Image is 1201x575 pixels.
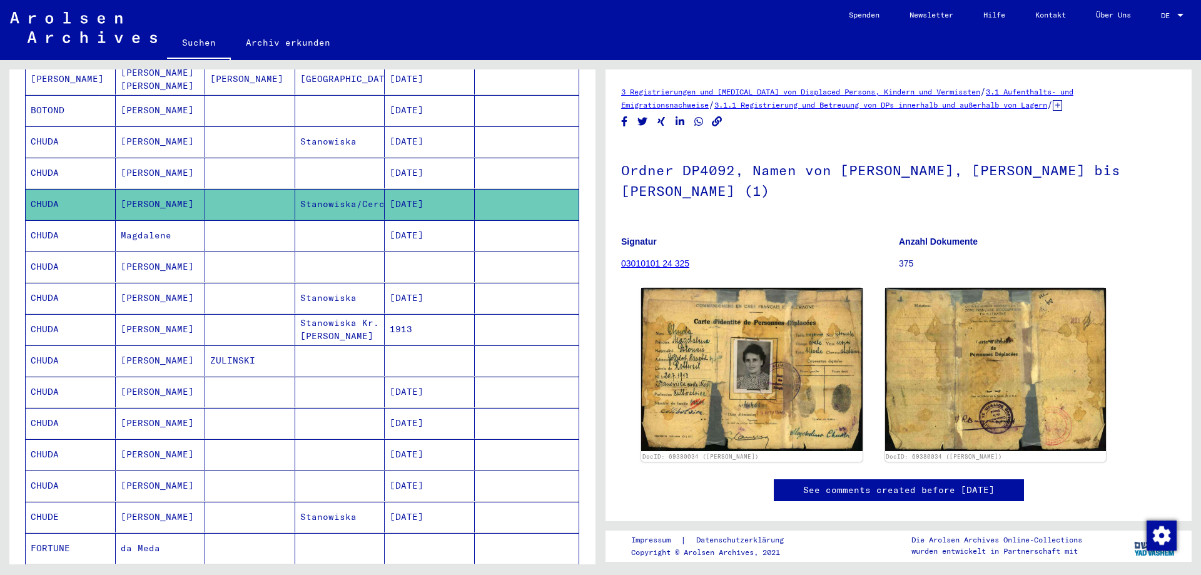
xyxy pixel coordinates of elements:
mat-cell: [PERSON_NAME] [116,189,206,220]
mat-cell: [DATE] [385,158,475,188]
mat-cell: CHUDA [26,283,116,313]
mat-cell: CHUDA [26,408,116,439]
span: / [709,99,714,110]
a: DocID: 69380034 ([PERSON_NAME]) [642,453,759,460]
mat-cell: [PERSON_NAME] [116,314,206,345]
mat-cell: [DATE] [385,377,475,407]
mat-cell: CHUDA [26,189,116,220]
a: 3.1.1 Registrierung und Betreuung von DPs innerhalb und außerhalb von Lagern [714,100,1047,109]
img: Arolsen_neg.svg [10,12,157,43]
mat-cell: [DATE] [385,408,475,439]
button: Share on WhatsApp [692,114,706,130]
a: Impressum [631,534,681,547]
button: Share on LinkedIn [674,114,687,130]
mat-cell: [PERSON_NAME] [116,471,206,501]
button: Copy link [711,114,724,130]
mat-cell: CHUDA [26,345,116,376]
button: Share on Twitter [636,114,649,130]
mat-cell: [DATE] [385,439,475,470]
mat-cell: Magdalene [116,220,206,251]
mat-cell: [DATE] [385,220,475,251]
p: Copyright © Arolsen Archives, 2021 [631,547,799,558]
mat-cell: [PERSON_NAME] [205,64,295,94]
mat-cell: [PERSON_NAME] [116,95,206,126]
mat-cell: [PERSON_NAME] [PERSON_NAME] [116,64,206,94]
mat-cell: [PERSON_NAME] [116,408,206,439]
mat-cell: ZULINSKI [205,345,295,376]
div: | [631,534,799,547]
mat-cell: [DATE] [385,126,475,157]
a: 03010101 24 325 [621,258,689,268]
mat-cell: Stanowiska [295,126,385,157]
a: Archiv erkunden [231,28,345,58]
mat-cell: da Meda [116,533,206,564]
mat-cell: [DATE] [385,471,475,501]
p: 375 [899,257,1176,270]
mat-cell: Stanowiska/Cercle/ [295,189,385,220]
p: wurden entwickelt in Partnerschaft mit [911,546,1082,557]
a: See comments created before [DATE] [803,484,995,497]
b: Signatur [621,237,657,247]
span: / [1047,99,1053,110]
mat-cell: CHUDA [26,439,116,470]
b: Anzahl Dokumente [899,237,978,247]
mat-cell: [DATE] [385,64,475,94]
mat-cell: [PERSON_NAME] [116,439,206,470]
mat-cell: [PERSON_NAME] [116,252,206,282]
mat-cell: Stanowiska Kr. [PERSON_NAME] [295,314,385,345]
mat-cell: BOTOND [26,95,116,126]
mat-cell: [PERSON_NAME] [116,377,206,407]
mat-cell: Stanowiska [295,502,385,532]
p: Die Arolsen Archives Online-Collections [911,534,1082,546]
mat-cell: CHUDA [26,377,116,407]
mat-cell: [DATE] [385,95,475,126]
button: Share on Xing [655,114,668,130]
img: 001.jpg [641,288,863,451]
button: Share on Facebook [618,114,631,130]
a: 3 Registrierungen und [MEDICAL_DATA] von Displaced Persons, Kindern und Vermissten [621,87,980,96]
mat-cell: Stanowiska [295,283,385,313]
mat-cell: [PERSON_NAME] [116,126,206,157]
mat-cell: [PERSON_NAME] [26,64,116,94]
mat-cell: CHUDA [26,471,116,501]
mat-cell: [PERSON_NAME] [116,502,206,532]
mat-cell: [PERSON_NAME] [116,158,206,188]
mat-cell: CHUDA [26,220,116,251]
mat-cell: [DATE] [385,502,475,532]
mat-cell: [GEOGRAPHIC_DATA] [295,64,385,94]
mat-cell: CHUDA [26,126,116,157]
mat-cell: [DATE] [385,283,475,313]
mat-cell: CHUDE [26,502,116,532]
mat-cell: [DATE] [385,189,475,220]
a: DocID: 69380034 ([PERSON_NAME]) [886,453,1002,460]
h1: Ordner DP4092, Namen von [PERSON_NAME], [PERSON_NAME] bis [PERSON_NAME] (1) [621,141,1176,217]
mat-cell: CHUDA [26,158,116,188]
mat-cell: [PERSON_NAME] [116,345,206,376]
mat-cell: [PERSON_NAME] [116,283,206,313]
span: / [980,86,986,97]
img: yv_logo.png [1132,530,1178,561]
mat-cell: 1913 [385,314,475,345]
a: Datenschutzerklärung [686,534,799,547]
img: Zustimmung ändern [1147,521,1177,551]
mat-cell: CHUDA [26,314,116,345]
img: 002.jpg [885,288,1107,451]
span: DE [1161,11,1175,20]
mat-cell: CHUDA [26,252,116,282]
a: Suchen [167,28,231,60]
mat-cell: FORTUNE [26,533,116,564]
